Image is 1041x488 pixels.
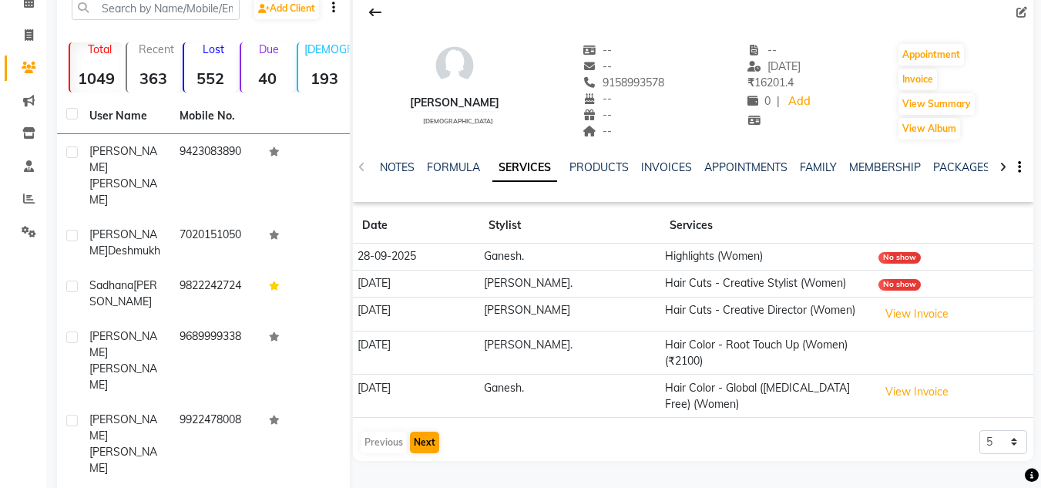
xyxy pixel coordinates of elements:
[353,297,479,332] td: [DATE]
[89,144,157,174] span: [PERSON_NAME]
[89,412,157,443] span: [PERSON_NAME]
[432,42,478,89] img: avatar
[353,270,479,297] td: [DATE]
[660,375,873,418] td: Hair Color - Global ([MEDICAL_DATA] Free) (Women)
[89,227,157,257] span: [PERSON_NAME]
[423,117,493,125] span: [DEMOGRAPHIC_DATA]
[933,160,990,174] a: PACKAGES
[184,69,237,88] strong: 552
[170,402,260,486] td: 9922478008
[878,279,921,291] div: No show
[170,268,260,319] td: 9822242724
[660,244,873,271] td: Highlights (Women)
[660,297,873,332] td: Hair Cuts - Creative Director (Women)
[89,177,157,207] span: [PERSON_NAME]
[108,244,160,257] span: Deshmukh
[190,42,237,56] p: Lost
[786,91,813,113] a: Add
[353,244,479,271] td: 28-09-2025
[777,93,780,109] span: |
[80,99,170,134] th: User Name
[353,332,479,375] td: [DATE]
[583,59,612,73] span: --
[479,332,660,375] td: [PERSON_NAME].
[479,244,660,271] td: Ganesh.
[170,319,260,402] td: 9689999338
[70,69,123,88] strong: 1049
[898,69,937,90] button: Invoice
[660,270,873,297] td: Hair Cuts - Creative Stylist (Women)
[583,108,612,122] span: --
[304,42,351,56] p: [DEMOGRAPHIC_DATA]
[127,69,180,88] strong: 363
[479,297,660,332] td: [PERSON_NAME]
[878,252,921,264] div: No show
[492,154,557,182] a: SERVICES
[479,270,660,297] td: [PERSON_NAME].
[170,99,260,134] th: Mobile No.
[133,42,180,56] p: Recent
[660,332,873,375] td: Hair Color - Root Touch Up (Women) (₹2100)
[747,76,754,89] span: ₹
[583,92,612,106] span: --
[410,95,499,111] div: [PERSON_NAME]
[849,160,921,174] a: MEMBERSHIP
[747,59,801,73] span: [DATE]
[898,118,960,140] button: View Album
[89,329,157,359] span: [PERSON_NAME]
[747,43,777,57] span: --
[479,208,660,244] th: Stylist
[76,42,123,56] p: Total
[89,362,157,392] span: [PERSON_NAME]
[583,76,664,89] span: 9158993578
[244,42,294,56] p: Due
[747,94,771,108] span: 0
[353,375,479,418] td: [DATE]
[380,160,415,174] a: NOTES
[170,134,260,217] td: 9423083890
[704,160,787,174] a: APPOINTMENTS
[898,93,975,115] button: View Summary
[747,76,794,89] span: 16201.4
[660,208,873,244] th: Services
[427,160,480,174] a: FORMULA
[878,302,955,326] button: View Invoice
[170,217,260,268] td: 7020151050
[800,160,837,174] a: FAMILY
[89,278,133,292] span: Sadhana
[410,432,439,453] button: Next
[241,69,294,88] strong: 40
[878,380,955,404] button: View Invoice
[298,69,351,88] strong: 193
[898,44,964,66] button: Appointment
[569,160,629,174] a: PRODUCTS
[479,375,660,418] td: Ganesh.
[89,445,157,475] span: [PERSON_NAME]
[583,124,612,138] span: --
[641,160,692,174] a: INVOICES
[353,208,479,244] th: Date
[583,43,612,57] span: --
